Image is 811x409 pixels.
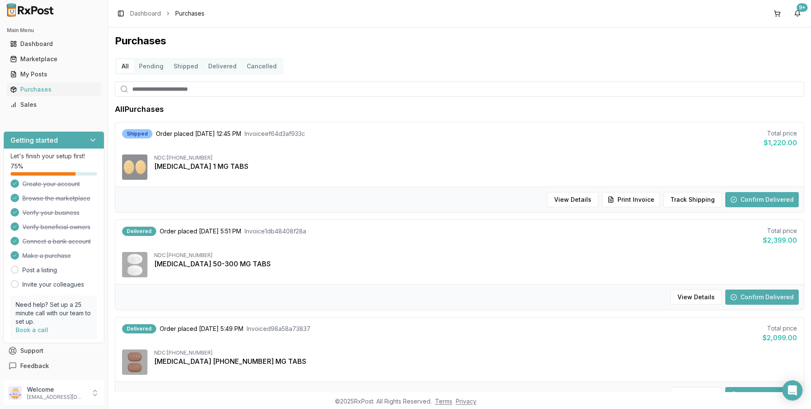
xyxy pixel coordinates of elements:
span: Create your account [22,180,80,188]
a: Post a listing [22,266,57,274]
span: Browse the marketplace [22,194,90,203]
a: Terms [435,398,452,405]
p: Need help? Set up a 25 minute call with our team to set up. [16,301,92,326]
div: $2,099.00 [762,333,797,343]
span: Invoice ef64d3af933c [245,130,305,138]
div: NDC: [PHONE_NUMBER] [154,154,797,161]
a: Invite your colleagues [22,280,84,289]
button: My Posts [3,68,104,81]
span: Order placed [DATE] 12:45 PM [156,130,241,138]
button: Track Shipping [663,192,722,207]
img: Dovato 50-300 MG TABS [122,252,147,277]
button: All [117,60,134,73]
img: Biktarvy 50-200-25 MG TABS [122,349,147,375]
div: [MEDICAL_DATA] [PHONE_NUMBER] MG TABS [154,356,797,366]
button: Confirm Delivered [725,192,799,207]
span: Feedback [20,362,49,370]
button: Purchases [3,83,104,96]
span: Invoice 1db48408f28a [245,227,306,236]
button: Delivered [203,60,242,73]
h3: Getting started [11,135,58,145]
div: Total price [763,227,797,235]
h2: Main Menu [7,27,101,34]
a: Purchases [7,82,101,97]
div: NDC: [PHONE_NUMBER] [154,252,797,259]
img: RxPost Logo [3,3,57,17]
div: [MEDICAL_DATA] 50-300 MG TABS [154,259,797,269]
button: Shipped [169,60,203,73]
a: Dashboard [7,36,101,51]
div: Total price [762,324,797,333]
span: Verify your business [22,209,79,217]
h1: Purchases [115,34,804,48]
div: Purchases [10,85,98,94]
p: Welcome [27,385,86,394]
a: Privacy [456,398,476,405]
a: Sales [7,97,101,112]
span: Purchases [175,9,204,18]
div: $1,220.00 [764,138,797,148]
span: Invoice d98a58a73837 [247,325,310,333]
button: Confirm Delivered [725,290,799,305]
span: Make a purchase [22,252,71,260]
div: Shipped [122,129,152,138]
button: Pending [134,60,169,73]
div: Open Intercom Messenger [782,380,803,401]
a: Marketplace [7,51,101,67]
span: Verify beneficial owners [22,223,90,231]
div: Delivered [122,324,156,333]
button: Support [3,343,104,358]
img: Rexulti 1 MG TABS [122,154,147,180]
button: View Details [670,387,722,402]
div: Dashboard [10,40,98,48]
button: 9+ [791,7,804,20]
span: Connect a bank account [22,237,91,246]
nav: breadcrumb [130,9,204,18]
button: Sales [3,98,104,111]
p: [EMAIL_ADDRESS][DOMAIN_NAME] [27,394,86,401]
div: Total price [764,129,797,138]
div: Marketplace [10,55,98,63]
a: Dashboard [130,9,161,18]
button: View Details [670,290,722,305]
div: [MEDICAL_DATA] 1 MG TABS [154,161,797,171]
button: Cancelled [242,60,282,73]
div: 9+ [797,3,808,12]
a: My Posts [7,67,101,82]
span: 75 % [11,162,23,171]
div: NDC: [PHONE_NUMBER] [154,349,797,356]
span: Order placed [DATE] 5:51 PM [160,227,241,236]
button: View Details [547,192,599,207]
button: Marketplace [3,52,104,66]
button: Print Invoice [602,192,660,207]
button: Confirm Delivered [725,387,799,402]
div: $2,399.00 [763,235,797,245]
div: My Posts [10,70,98,79]
div: Delivered [122,227,156,236]
span: Order placed [DATE] 5:49 PM [160,325,243,333]
img: User avatar [8,386,22,400]
div: Sales [10,100,98,109]
button: Feedback [3,358,104,374]
button: Dashboard [3,37,104,51]
p: Let's finish your setup first! [11,152,97,160]
a: Book a call [16,326,48,333]
h1: All Purchases [115,103,164,115]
